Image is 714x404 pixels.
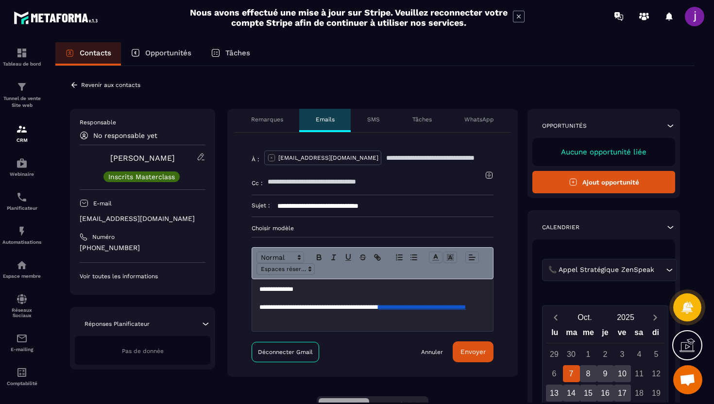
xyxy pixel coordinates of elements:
[16,47,28,59] img: formation
[614,385,631,402] div: 17
[251,116,283,123] p: Remarques
[92,233,115,241] p: Numéro
[16,333,28,344] img: email
[563,326,580,343] div: ma
[2,218,41,252] a: automationsautomationsAutomatisations
[542,259,677,281] div: Search for option
[252,179,263,187] p: Cc :
[93,200,112,207] p: E-mail
[563,365,580,382] div: 7
[2,40,41,74] a: formationformationTableau de bord
[648,346,665,363] div: 5
[110,153,175,163] a: [PERSON_NAME]
[580,385,597,402] div: 15
[2,273,41,279] p: Espace membre
[252,155,259,163] p: À :
[563,385,580,402] div: 14
[16,259,28,271] img: automations
[80,272,205,280] p: Voir toutes les informations
[2,184,41,218] a: schedulerschedulerPlanificateur
[563,346,580,363] div: 30
[453,341,493,362] button: Envoyer
[252,224,493,232] p: Choisir modèle
[16,123,28,135] img: formation
[145,49,191,57] p: Opportunités
[2,325,41,359] a: emailemailE-mailing
[2,61,41,67] p: Tableau de bord
[564,309,605,326] button: Open months overlay
[597,346,614,363] div: 2
[542,223,579,231] p: Calendrier
[412,116,432,123] p: Tâches
[80,214,205,223] p: [EMAIL_ADDRESS][DOMAIN_NAME]
[580,346,597,363] div: 1
[93,132,157,139] p: No responsable yet
[614,365,631,382] div: 10
[16,81,28,93] img: formation
[2,116,41,150] a: formationformationCRM
[2,307,41,318] p: Réseaux Sociaux
[421,348,443,356] a: Annuler
[2,347,41,352] p: E-mailing
[201,42,260,66] a: Tâches
[2,286,41,325] a: social-networksocial-networkRéseaux Sociaux
[252,202,270,209] p: Sujet :
[648,365,665,382] div: 12
[613,326,630,343] div: ve
[16,367,28,378] img: accountant
[2,252,41,286] a: automationsautomationsEspace membre
[81,82,140,88] p: Revenir aux contacts
[2,205,41,211] p: Planificateur
[597,326,614,343] div: je
[16,225,28,237] img: automations
[597,385,614,402] div: 16
[656,265,663,275] input: Search for option
[2,95,41,109] p: Tunnel de vente Site web
[631,346,648,363] div: 4
[546,311,564,324] button: Previous month
[546,385,563,402] div: 13
[80,243,205,252] p: [PHONE_NUMBER]
[252,342,319,362] a: Déconnecter Gmail
[2,239,41,245] p: Automatisations
[597,365,614,382] div: 9
[16,157,28,169] img: automations
[80,118,205,126] p: Responsable
[2,137,41,143] p: CRM
[546,365,563,382] div: 6
[605,309,646,326] button: Open years overlay
[367,116,380,123] p: SMS
[614,346,631,363] div: 3
[80,49,111,57] p: Contacts
[189,7,508,28] h2: Nous avons effectué une mise à jour sur Stripe. Veuillez reconnecter votre compte Stripe afin de ...
[278,154,378,162] p: [EMAIL_ADDRESS][DOMAIN_NAME]
[542,122,587,130] p: Opportunités
[122,348,164,354] span: Pas de donnée
[14,9,101,27] img: logo
[580,365,597,382] div: 8
[580,326,597,343] div: me
[2,150,41,184] a: automationsautomationsWebinaire
[631,385,648,402] div: 18
[631,365,648,382] div: 11
[2,381,41,386] p: Comptabilité
[316,116,335,123] p: Emails
[108,173,175,180] p: Inscrits Masterclass
[85,320,150,328] p: Réponses Planificateur
[546,265,656,275] span: 📞 Appel Stratégique ZenSpeak
[121,42,201,66] a: Opportunités
[225,49,250,57] p: Tâches
[542,148,665,156] p: Aucune opportunité liée
[673,365,702,394] div: Ouvrir le chat
[546,326,563,343] div: lu
[630,326,647,343] div: sa
[16,191,28,203] img: scheduler
[2,171,41,177] p: Webinaire
[464,116,494,123] p: WhatsApp
[647,326,664,343] div: di
[532,171,675,193] button: Ajout opportunité
[16,293,28,305] img: social-network
[546,346,563,363] div: 29
[2,74,41,116] a: formationformationTunnel de vente Site web
[55,42,121,66] a: Contacts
